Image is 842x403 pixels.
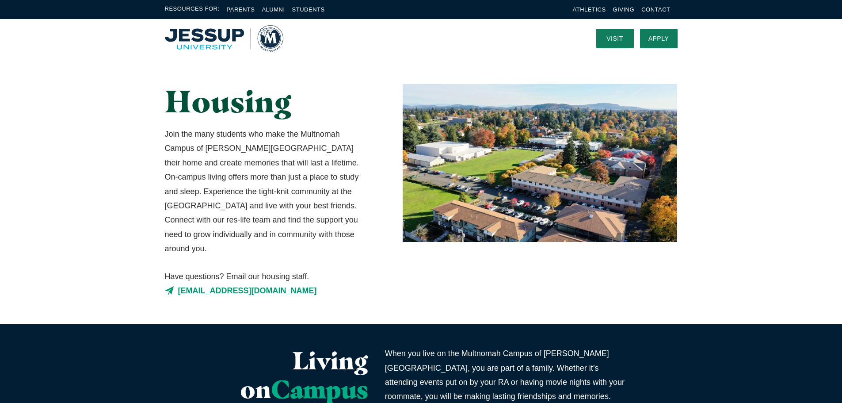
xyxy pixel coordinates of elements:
[596,29,634,48] a: Visit
[640,29,678,48] a: Apply
[165,127,369,256] p: Join the many students who make the Multnomah Campus of [PERSON_NAME][GEOGRAPHIC_DATA] their home...
[165,84,369,118] h1: Housing
[641,6,670,13] a: Contact
[573,6,606,13] a: Athletics
[165,25,283,52] img: Multnomah University Logo
[292,6,325,13] a: Students
[165,4,220,15] span: Resources For:
[403,84,677,242] img: Photo of Campus from Above Aerial
[165,284,369,298] a: [EMAIL_ADDRESS][DOMAIN_NAME]
[262,6,285,13] a: Alumni
[613,6,635,13] a: Giving
[165,269,369,284] span: Have questions? Email our housing staff.
[165,25,283,52] a: Home
[227,6,255,13] a: Parents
